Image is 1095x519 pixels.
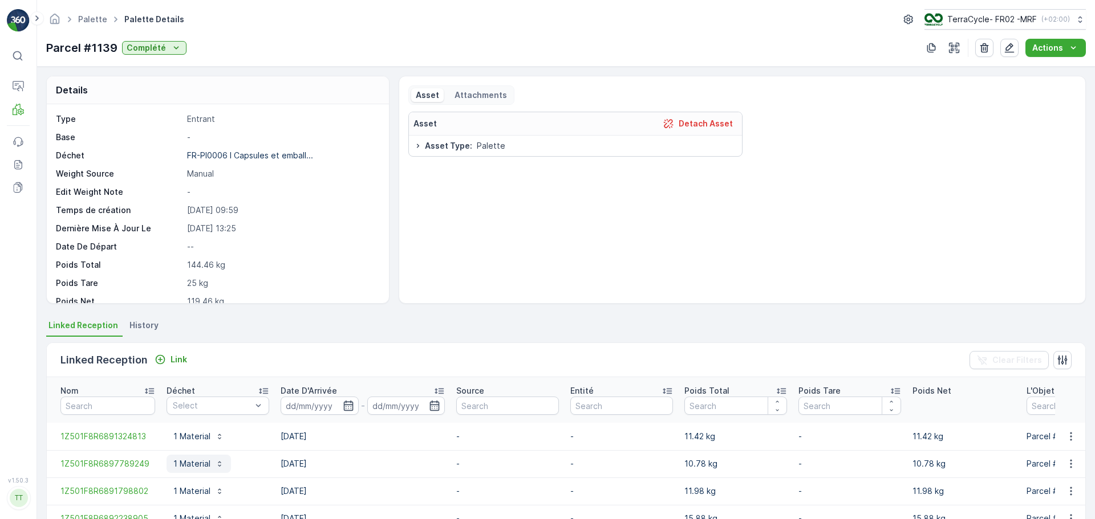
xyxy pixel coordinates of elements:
p: Detach Asset [679,118,733,129]
input: Search [798,397,901,415]
input: dd/mm/yyyy [367,397,445,415]
p: Poids Total [684,385,729,397]
td: [DATE] [275,450,451,477]
button: 1 Material [167,455,231,473]
p: Temps de création [56,205,182,216]
p: Asset [416,89,439,101]
p: Manual [187,168,377,179]
button: TT [7,486,30,510]
p: 11.98 kg [912,485,1015,497]
p: -- [187,241,377,252]
p: Parcel #1139 [46,39,117,56]
p: L'Objet Associé [1027,385,1089,397]
button: Complété [122,41,186,55]
button: Detach Asset [658,117,737,130]
p: 25 kg [187,277,377,289]
img: logo [7,9,30,32]
span: Linked Reception [48,320,118,331]
p: - [798,485,901,497]
span: Palette Details [122,14,186,25]
input: Search [60,397,155,415]
button: TerraCycle- FR02 -MRF(+02:00) [924,9,1086,30]
p: [DATE] 09:59 [187,205,377,216]
p: Poids Tare [56,277,182,289]
p: 1 Material [173,458,210,469]
p: 119.46 kg [187,296,377,307]
p: Complété [127,42,166,54]
p: Details [56,83,88,97]
button: Actions [1025,39,1086,57]
button: Clear Filters [970,351,1049,369]
p: Entité [570,385,594,397]
p: Actions [1032,42,1063,54]
p: - [456,485,559,497]
p: - [570,458,673,469]
p: Poids Total [56,259,182,271]
p: Nom [60,385,79,397]
td: [DATE] [275,423,451,450]
p: - [798,431,901,442]
p: Base [56,132,182,143]
input: Search [684,397,787,415]
p: - [456,458,559,469]
input: dd/mm/yyyy [281,397,359,415]
p: Select [173,400,252,411]
span: v 1.50.3 [7,477,30,484]
p: 144.46 kg [187,259,377,271]
img: terracycle.png [924,13,943,26]
p: [DATE] 13:25 [187,223,377,234]
p: Déchet [56,150,182,161]
input: Search [456,397,559,415]
a: 1Z501F8R6891324813 [60,431,155,442]
span: Asset Type : [425,140,472,152]
a: Palette [78,14,107,24]
p: Attachments [453,89,507,101]
p: Date D'Arrivée [281,385,337,397]
button: 1 Material [167,427,231,446]
p: ( +02:00 ) [1041,15,1070,24]
p: Linked Reception [60,352,148,368]
p: Link [171,354,187,365]
p: 1 Material [173,431,210,442]
p: Poids Net [56,296,182,307]
p: 10.78 kg [912,458,1015,469]
p: 11.98 kg [684,485,787,497]
p: - [187,186,377,198]
p: Dernière Mise À Jour Le [56,223,182,234]
input: Search [570,397,673,415]
button: Link [150,353,192,366]
p: Edit Weight Note [56,186,182,198]
td: [DATE] [275,477,451,505]
span: Palette [477,140,505,152]
p: Déchet [167,385,195,397]
p: Date De Départ [56,241,182,252]
p: 11.42 kg [684,431,787,442]
p: Source [456,385,484,397]
p: Clear Filters [992,354,1042,366]
p: - [570,485,673,497]
p: TerraCycle- FR02 -MRF [947,14,1037,25]
span: History [129,320,159,331]
a: 1Z501F8R6897789249 [60,458,155,469]
a: 1Z501F8R6891798802 [60,485,155,497]
p: Entrant [187,113,377,125]
button: 1 Material [167,482,231,500]
p: - [798,458,901,469]
p: - [570,431,673,442]
p: - [456,431,559,442]
p: 11.42 kg [912,431,1015,442]
p: - [361,399,365,412]
p: 1 Material [173,485,210,497]
p: FR-PI0006 I Capsules et emball... [187,150,313,160]
p: 10.78 kg [684,458,787,469]
div: TT [10,489,28,507]
p: Type [56,113,182,125]
p: - [187,132,377,143]
p: Asset [413,118,437,129]
p: Weight Source [56,168,182,179]
p: Poids Tare [798,385,841,397]
p: Poids Net [912,385,951,397]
